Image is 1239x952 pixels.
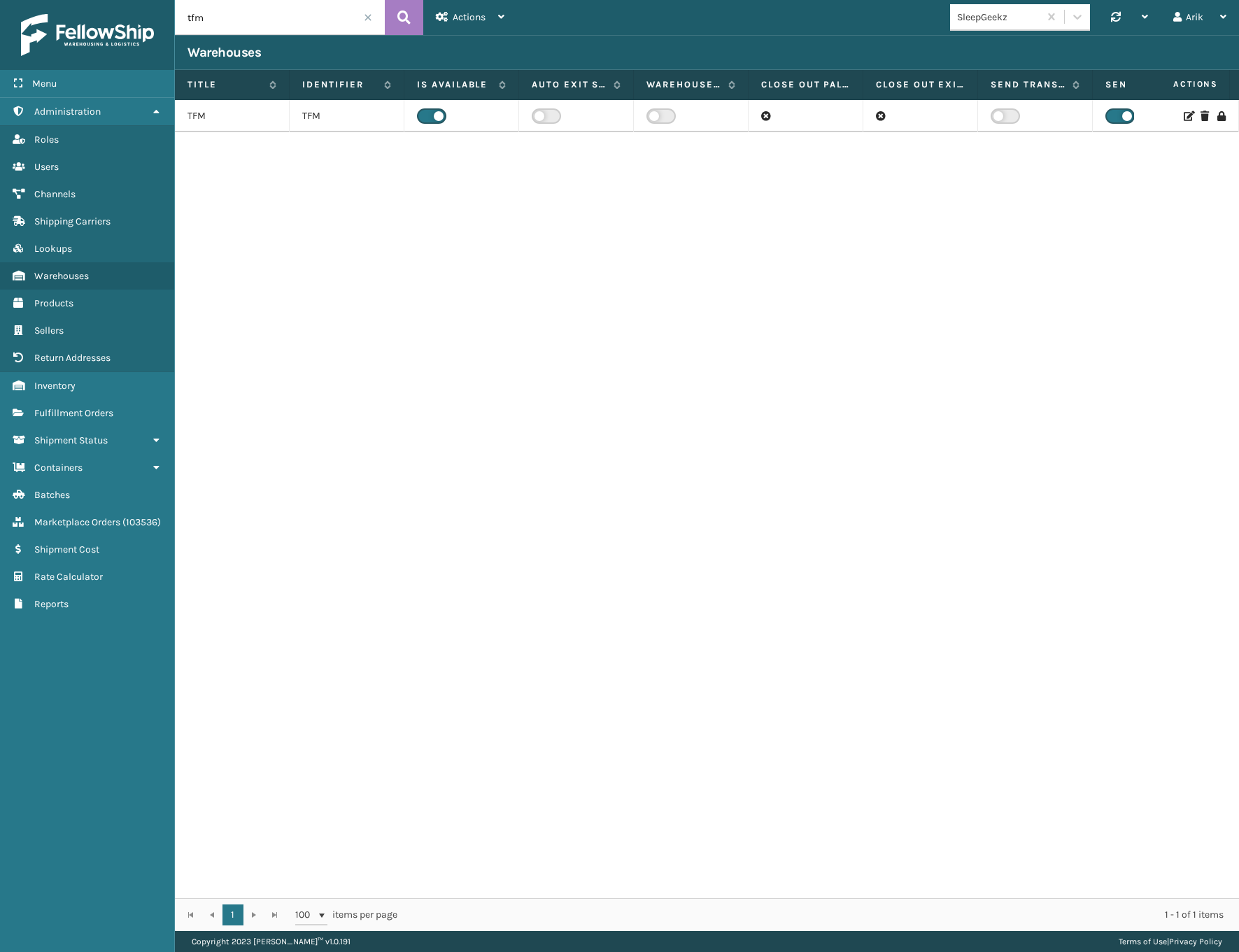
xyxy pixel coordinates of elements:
span: Users [34,161,59,173]
label: Identifier [302,78,377,91]
h3: Warehouses [187,44,261,61]
span: Reports [34,598,69,610]
span: Fulfillment Orders [34,407,113,419]
label: Close Out Exit Scan [876,78,965,91]
span: Roles [34,134,59,145]
span: Administration [34,106,101,118]
a: Terms of Use [1119,937,1167,946]
p: Copyright 2023 [PERSON_NAME]™ v 1.0.191 [192,931,351,952]
span: Containers [34,462,83,474]
label: Send Transfer API [991,78,1065,91]
span: Inventory [34,380,76,392]
span: items per page [295,904,397,925]
span: Shipment Cost [34,544,99,555]
label: Warehouse accepting return labels [646,78,721,91]
i: Edit [1184,111,1192,121]
span: Marketplace Orders [34,516,120,528]
div: 1 - 1 of 1 items [417,908,1224,922]
span: Products [34,297,73,309]
td: TFM [290,100,404,132]
i: Delete [1201,111,1209,121]
td: TFM [175,100,290,132]
span: Batches [34,489,70,501]
span: Shipping Carriers [34,215,111,227]
label: Auto Exit Scan [532,78,607,91]
span: Rate Calculator [34,571,103,583]
div: | [1119,931,1222,952]
span: Lookups [34,243,72,255]
a: 1 [222,904,243,925]
label: Title [187,78,262,91]
span: Shipment Status [34,434,108,446]
label: Close Out Palletizing [761,78,850,91]
span: Actions [453,11,486,23]
label: Send Order API [1105,78,1180,91]
span: 100 [295,908,316,922]
span: Channels [34,188,76,200]
span: ( 103536 ) [122,516,161,528]
span: Menu [32,78,57,90]
label: Is Available [417,78,492,91]
img: logo [21,14,154,56]
span: Sellers [34,325,64,336]
a: Privacy Policy [1169,937,1222,946]
span: Warehouses [34,270,89,282]
span: Actions [1129,73,1226,96]
i: Deactivate [1217,111,1226,121]
span: Return Addresses [34,352,111,364]
div: SleepGeekz [957,10,1040,24]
